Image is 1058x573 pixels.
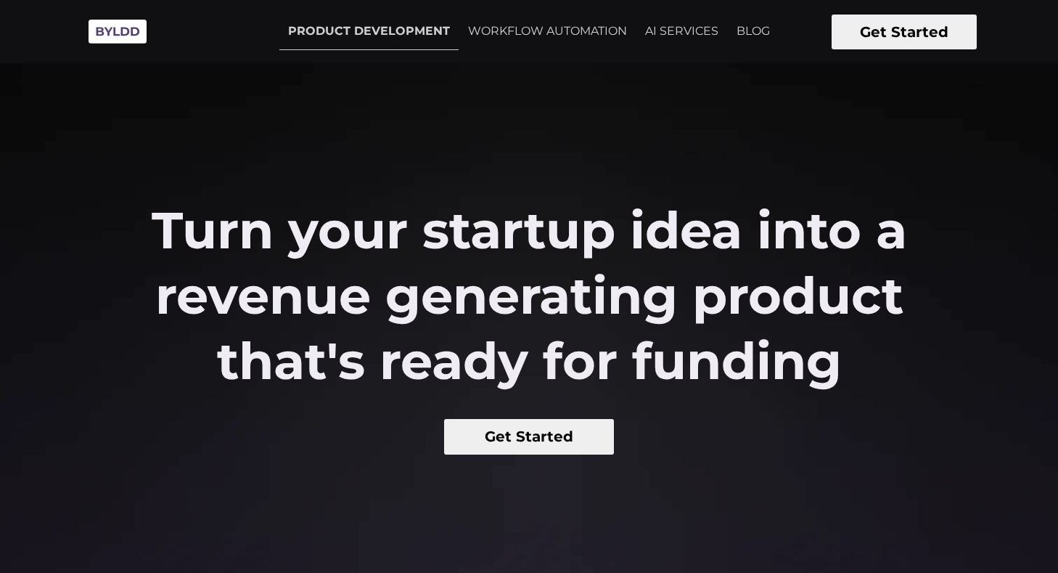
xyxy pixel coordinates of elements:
[636,13,727,49] a: AI SERVICES
[279,13,459,50] a: PRODUCT DEVELOPMENT
[81,12,154,52] img: Byldd - Product Development Company
[728,13,779,49] a: BLOG
[444,419,615,455] button: Get Started
[132,198,926,394] h2: Turn your startup idea into a revenue generating product that's ready for funding
[459,13,636,49] a: WORKFLOW AUTOMATION
[832,15,977,49] button: Get Started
